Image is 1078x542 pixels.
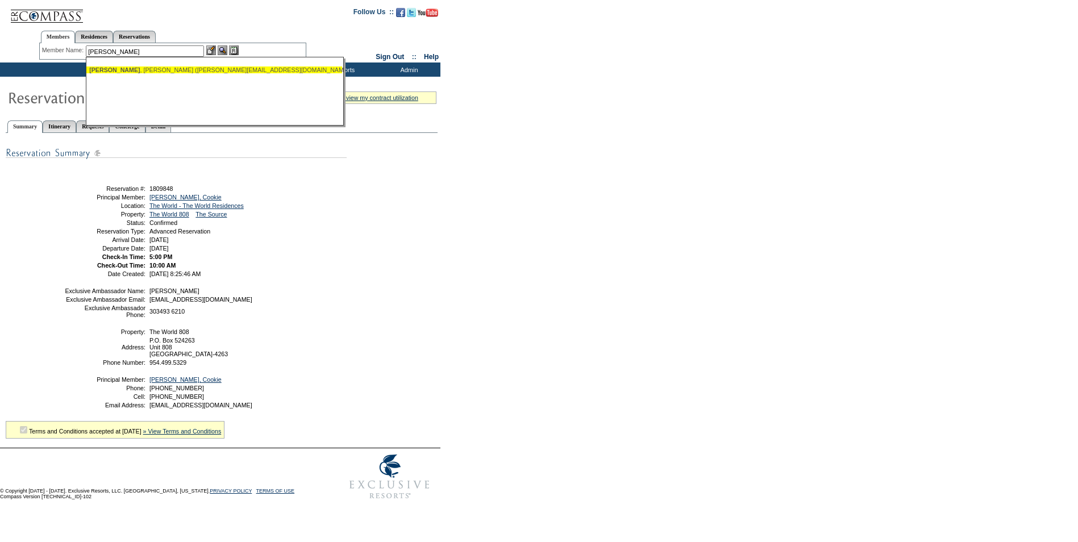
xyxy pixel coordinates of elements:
[64,270,145,277] td: Date Created:
[341,94,418,101] a: » view my contract utilization
[149,287,199,294] span: [PERSON_NAME]
[64,219,145,226] td: Status:
[6,146,347,160] img: subTtlResSummary.gif
[149,270,201,277] span: [DATE] 8:25:46 AM
[41,31,76,43] a: Members
[64,402,145,408] td: Email Address:
[29,428,141,435] span: Terms and Conditions accepted at [DATE]
[149,402,252,408] span: [EMAIL_ADDRESS][DOMAIN_NAME]
[64,185,145,192] td: Reservation #:
[64,228,145,235] td: Reservation Type:
[43,120,76,132] a: Itinerary
[149,308,185,315] span: 303493 6210
[149,194,222,201] a: [PERSON_NAME], Cookie
[353,7,394,20] td: Follow Us ::
[396,8,405,17] img: Become our fan on Facebook
[64,337,145,357] td: Address:
[375,62,440,77] td: Admin
[149,296,252,303] span: [EMAIL_ADDRESS][DOMAIN_NAME]
[396,11,405,18] a: Become our fan on Facebook
[64,385,145,391] td: Phone:
[149,245,169,252] span: [DATE]
[256,488,295,494] a: TERMS OF USE
[149,359,186,366] span: 954.499.5329
[149,228,210,235] span: Advanced Reservation
[229,45,239,55] img: Reservations
[149,202,244,209] a: The World - The World Residences
[149,328,189,335] span: The World 808
[64,202,145,209] td: Location:
[149,376,222,383] a: [PERSON_NAME], Cookie
[64,236,145,243] td: Arrival Date:
[376,53,404,61] a: Sign Out
[64,194,145,201] td: Principal Member:
[64,287,145,294] td: Exclusive Ambassador Name:
[149,337,228,357] span: P.O. Box 524263 Unit 808 [GEOGRAPHIC_DATA]-4263
[210,488,252,494] a: PRIVACY POLICY
[97,262,145,269] strong: Check-Out Time:
[64,245,145,252] td: Departure Date:
[149,219,177,226] span: Confirmed
[418,9,438,17] img: Subscribe to our YouTube Channel
[149,385,204,391] span: [PHONE_NUMBER]
[149,236,169,243] span: [DATE]
[89,66,140,73] span: [PERSON_NAME]
[64,211,145,218] td: Property:
[195,211,227,218] a: The Source
[149,253,172,260] span: 5:00 PM
[64,328,145,335] td: Property:
[75,31,113,43] a: Residences
[407,8,416,17] img: Follow us on Twitter
[42,45,86,55] div: Member Name:
[412,53,417,61] span: ::
[424,53,439,61] a: Help
[89,66,339,73] div: , [PERSON_NAME] ([PERSON_NAME][EMAIL_ADDRESS][DOMAIN_NAME])
[7,120,43,133] a: Summary
[113,31,156,43] a: Reservations
[64,376,145,383] td: Principal Member:
[149,185,173,192] span: 1809848
[143,428,222,435] a: » View Terms and Conditions
[102,253,145,260] strong: Check-In Time:
[407,11,416,18] a: Follow us on Twitter
[7,86,235,109] img: Reservaton Summary
[64,305,145,318] td: Exclusive Ambassador Phone:
[339,448,440,505] img: Exclusive Resorts
[206,45,216,55] img: b_edit.gif
[149,262,176,269] span: 10:00 AM
[64,393,145,400] td: Cell:
[149,211,189,218] a: The World 808
[149,393,204,400] span: [PHONE_NUMBER]
[64,296,145,303] td: Exclusive Ambassador Email:
[64,359,145,366] td: Phone Number:
[418,11,438,18] a: Subscribe to our YouTube Channel
[218,45,227,55] img: View
[76,120,109,132] a: Requests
